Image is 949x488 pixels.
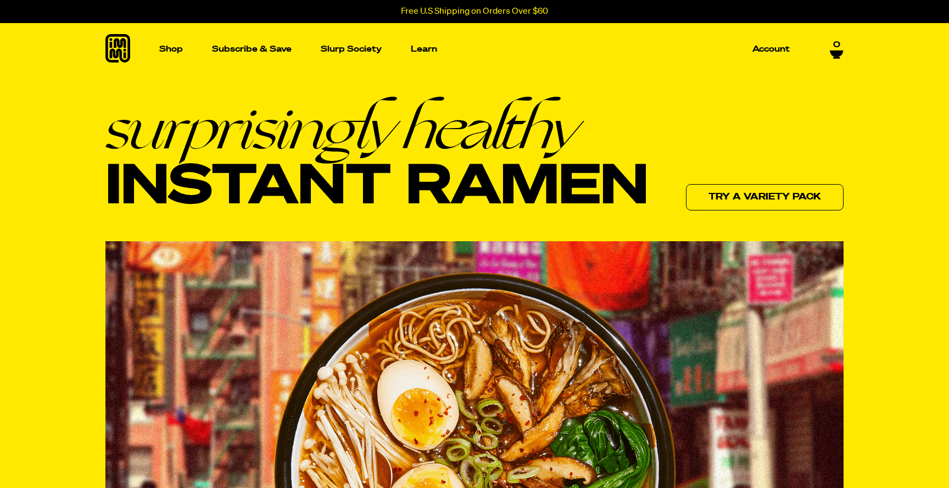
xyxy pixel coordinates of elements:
p: Free U.S Shipping on Orders Over $60 [401,7,548,16]
p: Account [752,45,790,53]
a: Shop [155,23,187,75]
p: Shop [159,45,183,53]
span: 0 [833,40,840,50]
a: Slurp Society [316,41,386,58]
a: Account [748,41,794,58]
p: Learn [411,45,437,53]
nav: Main navigation [155,23,794,75]
a: Try a variety pack [686,184,844,210]
a: 0 [830,40,844,59]
a: Subscribe & Save [208,41,296,58]
p: Subscribe & Save [212,45,292,53]
a: Learn [406,23,442,75]
em: surprisingly healthy [105,97,648,158]
p: Slurp Society [321,45,382,53]
h1: Instant Ramen [105,97,648,218]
